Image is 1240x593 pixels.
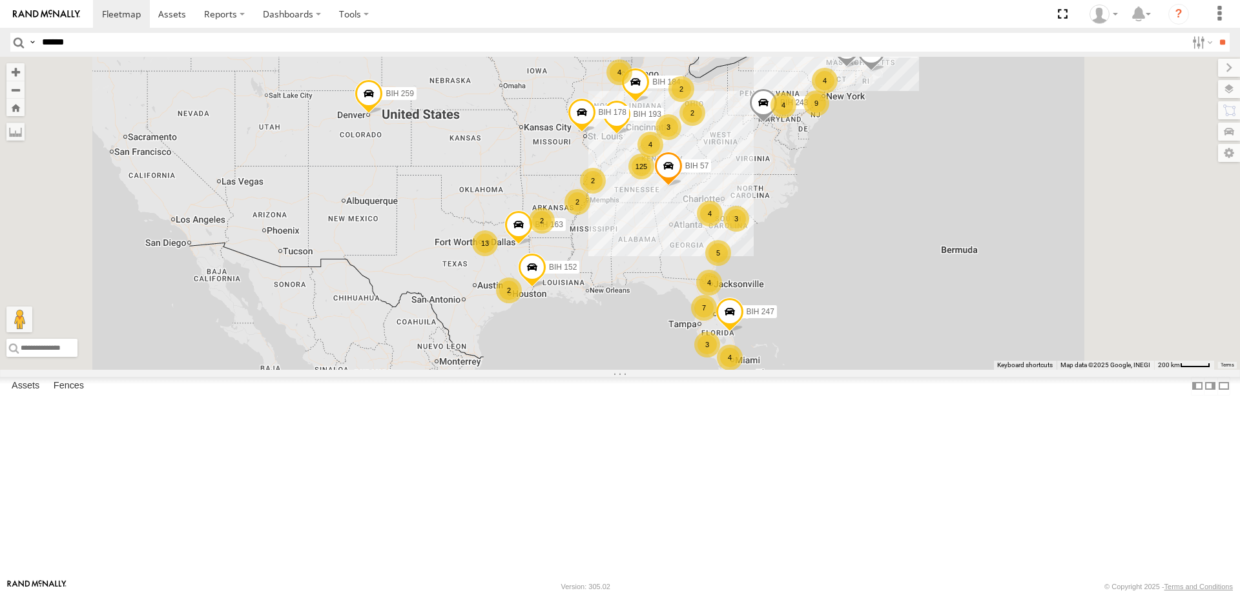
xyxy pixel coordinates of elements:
span: BIH 259 [386,88,413,97]
div: 2 [580,168,606,194]
div: 4 [696,270,722,296]
div: 3 [694,332,720,357]
label: Fences [47,377,90,395]
div: 4 [637,132,663,157]
span: 200 km [1158,361,1180,368]
div: 2 [564,189,590,215]
div: 4 [812,68,838,94]
span: BIH 184 [652,77,680,86]
i: ? [1168,4,1189,25]
div: 4 [770,92,796,118]
button: Zoom in [6,63,25,81]
div: 4 [606,59,632,85]
label: Search Query [27,33,37,52]
span: BIH 178 [599,108,626,117]
div: 4 [697,201,723,226]
div: 2 [668,76,694,102]
a: Terms [1221,363,1234,368]
label: Search Filter Options [1187,33,1215,52]
a: Terms and Conditions [1164,583,1233,590]
label: Assets [5,377,46,395]
label: Dock Summary Table to the Left [1191,377,1204,396]
div: 2 [679,100,705,126]
button: Keyboard shortcuts [997,361,1053,370]
div: 3 [656,114,681,140]
div: 2 [496,277,522,303]
span: BIH 57 [685,161,709,170]
div: Nele . [1085,5,1122,24]
label: Dock Summary Table to the Right [1204,377,1217,396]
span: BIH 163 [535,220,563,229]
button: Zoom Home [6,99,25,116]
div: 2 [529,208,555,234]
label: Map Settings [1218,144,1240,162]
a: Visit our Website [7,580,67,593]
img: rand-logo.svg [13,10,80,19]
div: 13 [472,230,498,256]
span: Map data ©2025 Google, INEGI [1060,361,1150,368]
div: © Copyright 2025 - [1104,583,1233,590]
span: BIH 247 [747,307,774,316]
button: Map Scale: 200 km per 43 pixels [1154,361,1214,370]
span: BIH 193 [634,110,661,119]
button: Zoom out [6,81,25,99]
div: 7 [691,295,717,321]
button: Drag Pegman onto the map to open Street View [6,307,32,332]
label: Hide Summary Table [1217,377,1230,396]
label: Measure [6,123,25,141]
div: 3 [723,206,749,232]
span: BIH 152 [549,263,577,272]
div: 125 [628,154,654,179]
div: Version: 305.02 [561,583,610,590]
div: 4 [717,345,743,370]
div: 9 [803,90,829,116]
div: 5 [705,240,731,266]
